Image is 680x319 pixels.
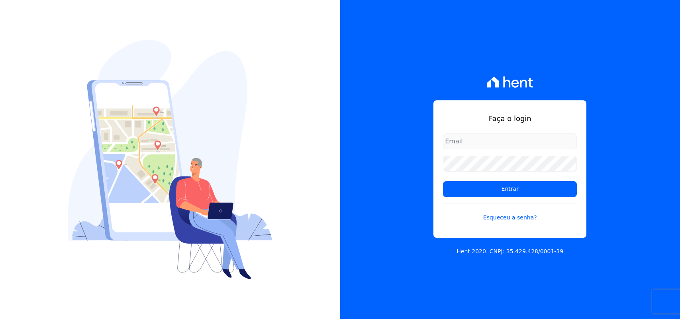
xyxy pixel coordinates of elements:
h1: Faça o login [443,113,577,124]
a: Esqueceu a senha? [443,204,577,222]
img: Login [68,40,272,279]
input: Email [443,133,577,149]
p: Hent 2020. CNPJ: 35.429.428/0001-39 [457,247,563,256]
input: Entrar [443,181,577,197]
